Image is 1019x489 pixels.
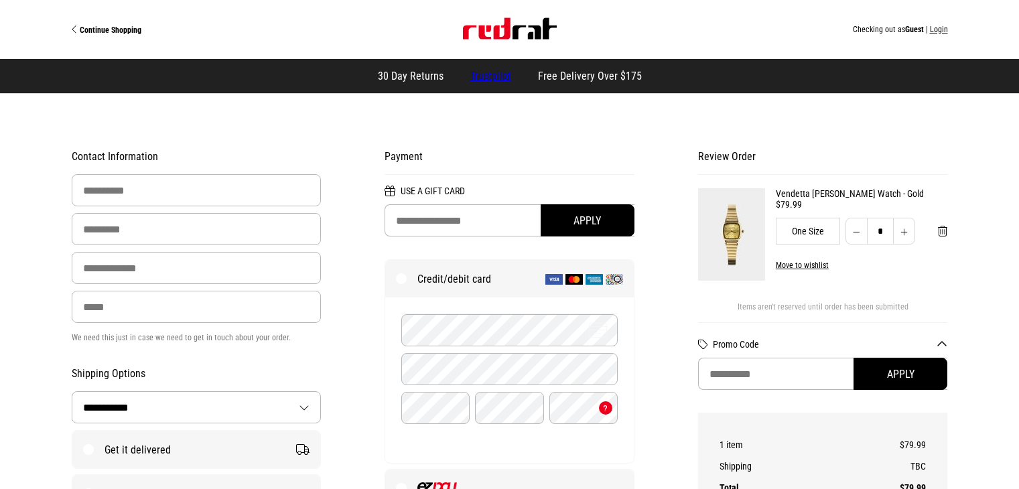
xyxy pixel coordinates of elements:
[586,274,603,285] img: American Express
[545,274,563,285] img: Visa
[862,434,926,456] td: $79.99
[930,25,948,34] button: Login
[538,70,642,82] span: Free Delivery Over $175
[378,70,444,82] span: 30 Day Returns
[927,218,958,244] button: Remove from cart
[698,150,948,175] h2: Review Order
[72,392,321,423] select: Country
[72,213,322,245] input: Last Name
[72,367,322,380] h2: Shipping Options
[720,434,862,456] th: 1 item
[893,218,915,244] button: Increase quantity
[401,392,470,424] input: Month (MM)
[845,218,868,244] button: Decrease quantity
[401,353,618,385] input: Name on Card
[541,204,634,236] button: Apply
[698,358,948,390] input: Promo Code
[854,358,947,390] button: Apply
[72,291,322,323] input: Phone
[72,150,322,163] h2: Contact Information
[867,218,894,244] input: Quantity
[470,70,511,82] a: Trustpilot
[905,25,924,34] span: Guest
[549,392,618,424] input: CVC
[698,302,948,322] div: Items aren't reserved until order has been submitted
[713,339,948,350] button: Promo Code
[463,18,557,40] img: Red Rat
[720,456,862,477] th: Shipping
[385,150,634,175] h2: Payment
[475,392,543,424] input: Year (YY)
[80,25,141,35] span: Continue Shopping
[291,25,948,34] div: Checking out as
[599,401,612,415] button: What's a CVC?
[72,252,322,284] input: Email Address
[72,431,321,468] label: Get it delivered
[926,25,928,34] span: |
[72,174,322,206] input: First Name
[776,188,948,199] a: Vendetta [PERSON_NAME] Watch - Gold
[862,456,926,477] td: TBC
[606,274,623,285] img: Q Card
[765,261,829,270] button: Move to wishlist
[698,188,765,281] img: Vendetta Camille Watch - Gold
[385,260,634,297] label: Credit/debit card
[565,274,583,285] img: Mastercard
[72,330,322,346] p: We need this just in case we need to get in touch about your order.
[72,24,291,35] a: Continue Shopping
[776,199,948,210] div: $79.99
[385,186,634,204] h2: Use a Gift Card
[401,314,618,346] input: Card Number
[776,218,840,244] div: One Size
